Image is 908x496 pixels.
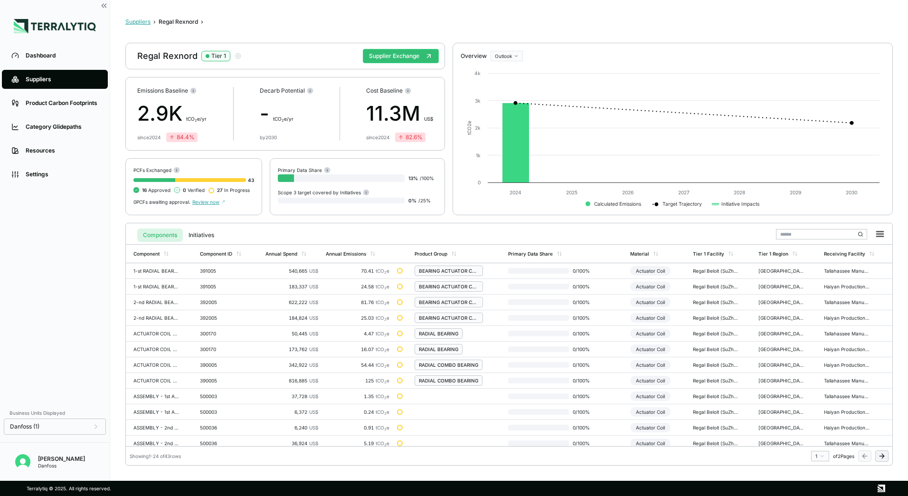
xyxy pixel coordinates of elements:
img: Logo [14,19,96,33]
div: - [260,98,313,129]
span: US$ [309,331,318,336]
div: [GEOGRAPHIC_DATA] [758,409,804,415]
sub: 2 [384,396,387,400]
span: 0 / 100 % [569,284,599,289]
div: Regal Beloit (SuZhou) Co., Ltd - [GEOGRAPHIC_DATA] [693,299,738,305]
div: Actuator Coil [630,423,671,432]
div: 84.4 % [169,134,195,141]
sub: 2 [384,443,387,447]
span: tCO e [376,346,389,352]
div: 391005 [200,268,246,274]
div: Tallahassee Manufacturing [824,299,870,305]
div: 390005 [200,378,246,383]
div: [GEOGRAPHIC_DATA] [758,362,804,368]
span: 0 / 100 % [569,346,599,352]
span: US$ [309,315,318,321]
text: 2026 [622,190,634,195]
text: 2029 [790,190,802,195]
span: 0 / 100 % [569,315,599,321]
button: Open user button [11,450,34,473]
div: 342,922 [265,362,318,368]
text: 0 [478,180,481,185]
button: Suppliers [125,18,151,26]
sub: 2 [384,364,387,369]
div: 37,728 [265,393,318,399]
div: Regal Beloit (SuZhou) Co., Ltd - [GEOGRAPHIC_DATA] [693,346,738,352]
span: 0 / 100 % [569,378,599,383]
text: Calculated Emissions [594,201,641,207]
span: tCO e [376,299,389,305]
span: tCO e [376,315,389,321]
sub: 2 [384,270,387,275]
div: 36,924 [265,440,318,446]
div: 1 [815,453,825,459]
div: [GEOGRAPHIC_DATA] [758,299,804,305]
div: 2.9K [137,98,207,129]
span: US$ [309,362,318,368]
span: tCO e [376,284,389,289]
div: Primary Data Share [508,251,553,257]
div: Receiving Facility [824,251,865,257]
div: Tier 1 [211,52,226,60]
div: Regal Beloit (SuZhou) Co., Ltd - [GEOGRAPHIC_DATA] [693,440,738,446]
span: Approved [142,187,170,193]
div: [GEOGRAPHIC_DATA] [758,331,804,336]
div: Actuator Coil [630,344,671,354]
div: 2-nd RADIAL BEARING ACTUATOR COIL ASSEMB [133,299,179,305]
div: 2-nd RADIAL BEARING ACTUATOR COIL ASSEMB [133,315,179,321]
div: ASSEMBLY - 1st ACTUATOR - TWIN BEARING [133,409,179,415]
span: tCO e [376,378,389,383]
div: 540,665 [265,268,318,274]
span: US$ [424,116,433,122]
div: Scope 3 target covered by Initiatives [278,189,369,196]
div: 392005 [200,315,246,321]
div: ASSEMBLY - 1st ACTUATOR - TWIN BEARING [133,393,179,399]
text: 2024 [510,190,522,195]
div: RADIAL COMBO BEARING [419,378,478,383]
span: 0 / 100 % [569,331,599,336]
div: 500003 [200,409,246,415]
span: 0 / 100 % [569,440,599,446]
span: / 100 % [420,175,434,181]
sub: 2 [282,118,284,123]
div: Product Carbon Footprints [26,99,98,107]
div: 25.03 [326,315,389,321]
div: Annual Spend [265,251,297,257]
div: [GEOGRAPHIC_DATA] [758,378,804,383]
div: Tier 1 Region [758,251,788,257]
span: US$ [309,393,318,399]
div: ACTUATOR COIL ASSEMBLY - RADIAL BEARING [133,346,179,352]
text: 3k [475,98,481,104]
sub: 2 [384,286,387,290]
div: Tallahassee Manufacturing [824,331,870,336]
span: US$ [309,346,318,352]
div: Haiyan Production CNHX [824,362,870,368]
span: of 2 Pages [833,453,854,459]
div: Primary Data Share [278,166,331,173]
div: BEARING ACTUATOR COIL ASSEMBLY [419,284,479,289]
span: › [153,18,156,26]
span: US$ [309,409,318,415]
div: RADIAL COMBO BEARING [419,362,478,368]
span: US$ [309,378,318,383]
div: 125 [326,378,389,383]
div: ACTUATOR COIL ASSEMBLY - RADIAL BEARING [133,331,179,336]
div: RADIAL BEARING [419,331,458,336]
div: BEARING ACTUATOR COIL ASSEMBLY [419,315,479,321]
div: ACTUATOR COIL ASSEMBLY RADIAL COMBO BEAR [133,378,179,383]
div: 500036 [200,425,246,430]
span: US$ [309,440,318,446]
div: Regal Beloit (SuZhou) Co., Ltd - [GEOGRAPHIC_DATA] [693,268,738,274]
text: 1k [476,153,481,158]
div: ASSEMBLY - 2nd ACTUATOR - TWIN BEARING [133,425,179,430]
sub: 2 [384,427,387,431]
button: 1 [811,451,829,461]
span: 0 PCFs awaiting approval. [133,199,190,205]
div: Tallahassee Manufacturing [824,378,870,383]
span: / 25 % [418,198,431,203]
div: Cost Baseline [366,87,433,95]
div: Haiyan Production CNHX [824,284,870,289]
div: 6,240 [265,425,318,430]
div: Actuator Coil [630,313,671,323]
text: 2k [475,125,481,131]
